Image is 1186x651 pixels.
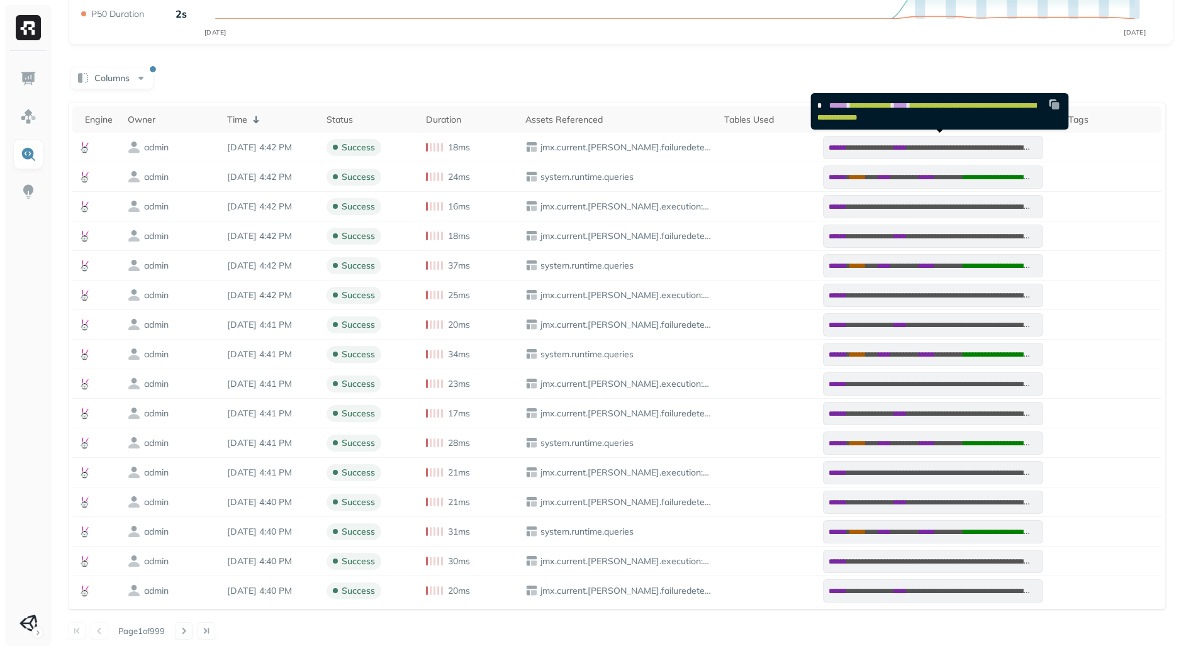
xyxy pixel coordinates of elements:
img: Ryft [16,15,41,40]
tspan: [DATE] [1124,28,1146,36]
p: admin [144,585,169,597]
p: system.runtime.queries [538,526,712,538]
p: Sep 3, 2025 4:41 PM [227,467,314,479]
p: Sep 3, 2025 4:41 PM [227,319,314,331]
p: Sep 3, 2025 4:40 PM [227,496,314,508]
p: success [342,496,375,508]
img: table [525,289,538,301]
p: success [342,289,375,301]
p: jmx.current.[PERSON_NAME].execution:name=[PERSON_NAME] [538,201,712,213]
p: 37ms [448,260,470,272]
p: 18ms [448,142,470,153]
p: success [342,437,375,449]
img: owner [128,200,140,213]
img: table [525,437,538,449]
div: Tags [1068,114,1155,126]
img: owner [128,466,140,479]
img: table [525,555,538,567]
p: admin [144,319,169,331]
img: owner [128,407,140,420]
p: jmx.current.[PERSON_NAME].execution:name=[PERSON_NAME] [538,555,712,567]
img: table [525,584,538,597]
p: Sep 3, 2025 4:40 PM [227,585,314,597]
p: success [342,319,375,331]
img: owner [128,555,140,567]
div: Duration [426,114,513,126]
tspan: [DATE] [204,28,227,36]
button: Columns [70,67,154,89]
img: owner [128,525,140,538]
img: table [525,230,538,242]
p: Page 1 of 999 [118,625,165,637]
img: owner [128,496,140,508]
p: 20ms [448,319,470,331]
img: owner [128,377,140,390]
p: Sep 3, 2025 4:42 PM [227,201,314,213]
p: system.runtime.queries [538,437,712,449]
p: success [342,348,375,360]
p: admin [144,230,169,242]
p: system.runtime.queries [538,171,712,183]
p: Sep 3, 2025 4:41 PM [227,378,314,390]
p: admin [144,526,169,538]
div: Owner [128,114,215,126]
p: Sep 3, 2025 4:41 PM [227,348,314,360]
p: 21ms [448,467,470,479]
p: 24ms [448,171,470,183]
img: table [525,141,538,153]
div: Engine [85,114,115,126]
p: jmx.current.[PERSON_NAME].failuredetector:name=heartbeatfailuredetector [538,585,712,597]
p: 17ms [448,408,470,420]
p: success [342,142,375,153]
img: table [525,525,538,538]
p: 25ms [448,289,470,301]
p: system.runtime.queries [538,260,712,272]
img: table [525,407,538,420]
p: 2s [176,8,187,20]
div: Status [327,114,413,126]
p: admin [144,260,169,272]
p: Sep 3, 2025 4:40 PM [227,555,314,567]
img: owner [128,141,140,153]
p: admin [144,378,169,390]
p: Sep 3, 2025 4:40 PM [227,526,314,538]
p: admin [144,496,169,508]
img: table [525,348,538,360]
p: jmx.current.[PERSON_NAME].failuredetector:name=heartbeatfailuredetector [538,230,712,242]
p: Sep 3, 2025 4:42 PM [227,171,314,183]
p: 31ms [448,526,470,538]
div: Time [227,112,314,127]
p: Sep 3, 2025 4:42 PM [227,230,314,242]
img: table [525,496,538,508]
p: 16ms [448,201,470,213]
p: success [342,585,375,597]
p: success [342,201,375,213]
p: 18ms [448,230,470,242]
img: owner [128,318,140,331]
img: Insights [20,184,36,200]
img: table [525,377,538,390]
img: owner [128,348,140,360]
p: jmx.current.[PERSON_NAME].execution:name=[PERSON_NAME] [538,378,712,390]
p: admin [144,467,169,479]
div: Tables Used [724,114,811,126]
p: 28ms [448,437,470,449]
p: jmx.current.[PERSON_NAME].failuredetector:name=heartbeatfailuredetector [538,496,712,508]
p: admin [144,348,169,360]
p: 23ms [448,378,470,390]
p: admin [144,201,169,213]
img: owner [128,259,140,272]
p: success [342,378,375,390]
p: success [342,526,375,538]
p: Sep 3, 2025 4:41 PM [227,408,314,420]
img: Dashboard [20,70,36,87]
p: jmx.current.[PERSON_NAME].failuredetector:name=heartbeatfailuredetector [538,142,712,153]
p: 21ms [448,496,470,508]
p: jmx.current.[PERSON_NAME].execution:name=[PERSON_NAME] [538,467,712,479]
img: table [525,200,538,213]
p: success [342,467,375,479]
p: Sep 3, 2025 4:42 PM [227,289,314,301]
div: Assets Referenced [525,114,712,126]
p: admin [144,555,169,567]
p: jmx.current.[PERSON_NAME].execution:name=[PERSON_NAME] [538,289,712,301]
